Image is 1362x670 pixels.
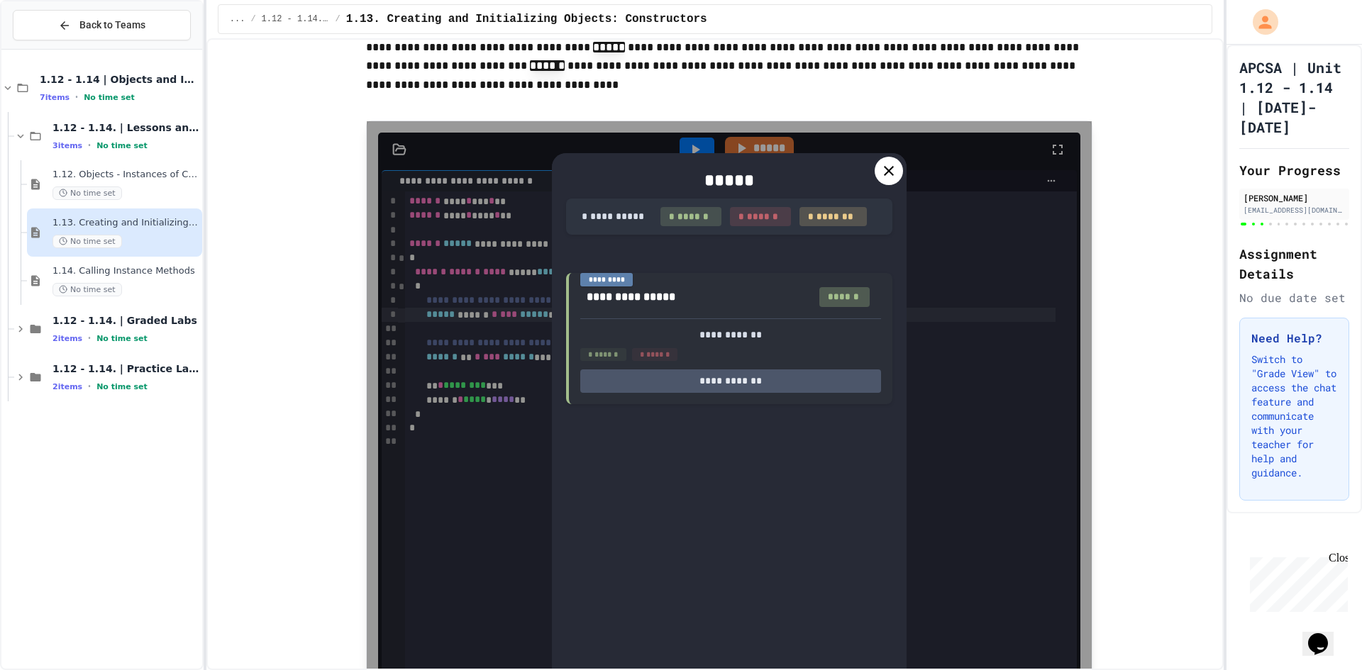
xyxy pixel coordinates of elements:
[52,314,199,327] span: 1.12 - 1.14. | Graded Labs
[40,93,70,102] span: 7 items
[52,265,199,277] span: 1.14. Calling Instance Methods
[75,91,78,103] span: •
[336,13,340,25] span: /
[1251,330,1337,347] h3: Need Help?
[1238,6,1282,38] div: My Account
[1239,289,1349,306] div: No due date set
[52,283,122,296] span: No time set
[96,334,148,343] span: No time set
[262,13,330,25] span: 1.12 - 1.14. | Lessons and Notes
[52,362,199,375] span: 1.12 - 1.14. | Practice Labs
[6,6,98,90] div: Chat with us now!Close
[1302,613,1348,656] iframe: chat widget
[1244,191,1345,204] div: [PERSON_NAME]
[230,13,245,25] span: ...
[52,235,122,248] span: No time set
[1239,57,1349,137] h1: APCSA | Unit 1.12 - 1.14 | [DATE]-[DATE]
[346,11,707,28] span: 1.13. Creating and Initializing Objects: Constructors
[1244,552,1348,612] iframe: chat widget
[88,140,91,151] span: •
[1244,205,1345,216] div: [EMAIL_ADDRESS][DOMAIN_NAME]
[88,333,91,344] span: •
[52,334,82,343] span: 2 items
[1239,160,1349,180] h2: Your Progress
[52,217,199,229] span: 1.13. Creating and Initializing Objects: Constructors
[52,382,82,391] span: 2 items
[40,73,199,86] span: 1.12 - 1.14 | Objects and Instances of Classes
[84,93,135,102] span: No time set
[1239,244,1349,284] h2: Assignment Details
[88,381,91,392] span: •
[1251,352,1337,480] p: Switch to "Grade View" to access the chat feature and communicate with your teacher for help and ...
[250,13,255,25] span: /
[52,169,199,181] span: 1.12. Objects - Instances of Classes
[96,141,148,150] span: No time set
[52,141,82,150] span: 3 items
[52,186,122,200] span: No time set
[96,382,148,391] span: No time set
[79,18,145,33] span: Back to Teams
[52,121,199,134] span: 1.12 - 1.14. | Lessons and Notes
